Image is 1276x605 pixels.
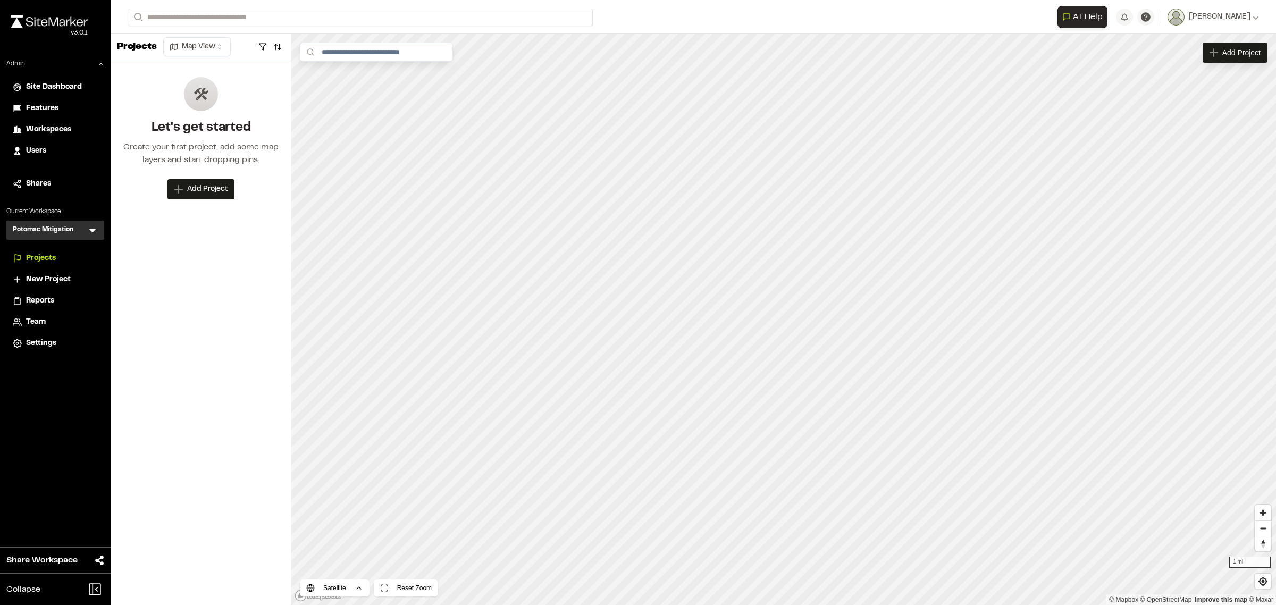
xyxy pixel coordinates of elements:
[117,40,157,54] p: Projects
[1109,596,1138,603] a: Mapbox
[167,179,234,199] button: Add Project
[11,15,88,28] img: rebrand.png
[13,81,98,93] a: Site Dashboard
[26,316,46,328] span: Team
[26,178,51,190] span: Shares
[6,583,40,596] span: Collapse
[1168,9,1259,26] button: [PERSON_NAME]
[13,316,98,328] a: Team
[187,184,228,195] span: Add Project
[13,124,98,136] a: Workspaces
[1168,9,1185,26] img: User
[1249,596,1273,603] a: Maxar
[13,103,98,114] a: Features
[26,124,71,136] span: Workspaces
[26,274,71,285] span: New Project
[374,579,438,596] button: Reset Zoom
[1073,11,1103,23] span: AI Help
[1189,11,1250,23] span: [PERSON_NAME]
[13,145,98,157] a: Users
[26,338,56,349] span: Settings
[1255,520,1271,536] button: Zoom out
[26,253,56,264] span: Projects
[6,59,25,69] p: Admin
[13,274,98,285] a: New Project
[13,178,98,190] a: Shares
[13,338,98,349] a: Settings
[119,141,283,166] div: Create your first project, add some map layers and start dropping pins.
[6,554,78,567] span: Share Workspace
[13,253,98,264] a: Projects
[26,145,46,157] span: Users
[1140,596,1192,603] a: OpenStreetMap
[11,28,88,38] div: Oh geez...please don't...
[1057,6,1112,28] div: Open AI Assistant
[1255,505,1271,520] button: Zoom in
[6,207,104,216] p: Current Workspace
[295,590,341,602] a: Mapbox logo
[1195,596,1247,603] a: Map feedback
[26,81,82,93] span: Site Dashboard
[1057,6,1107,28] button: Open AI Assistant
[1222,47,1261,58] span: Add Project
[26,295,54,307] span: Reports
[1255,574,1271,589] button: Find my location
[1255,536,1271,551] span: Reset bearing to north
[1229,557,1271,568] div: 1 mi
[26,103,58,114] span: Features
[1255,536,1271,551] button: Reset bearing to north
[300,579,370,596] button: Satellite
[119,120,283,137] h2: Let's get started
[13,295,98,307] a: Reports
[128,9,147,26] button: Search
[13,225,73,236] h3: Potomac Mitigation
